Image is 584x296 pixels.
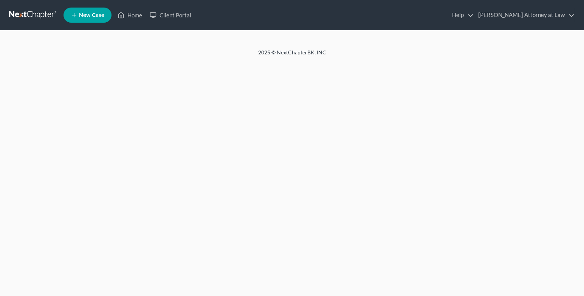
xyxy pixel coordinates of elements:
new-legal-case-button: New Case [64,8,112,23]
a: Help [448,8,474,22]
div: 2025 © NextChapterBK, INC [77,49,508,62]
a: Client Portal [146,8,195,22]
a: Home [114,8,146,22]
a: [PERSON_NAME] Attorney at Law [474,8,575,22]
